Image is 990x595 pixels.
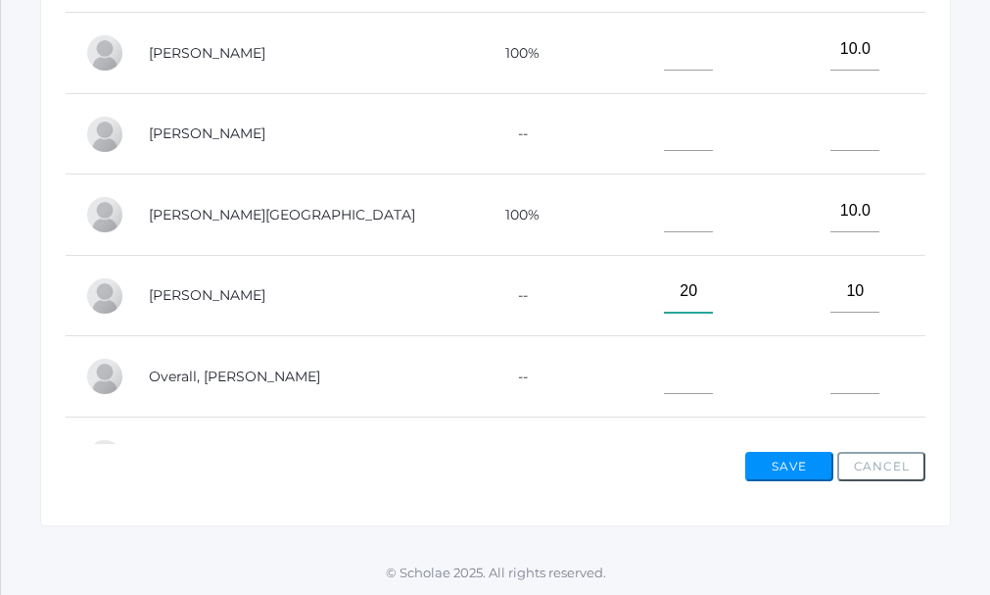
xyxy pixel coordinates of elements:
[85,115,124,154] div: Raelyn Hazen
[85,195,124,234] div: Shelby Hill
[149,286,265,304] a: [PERSON_NAME]
[85,438,124,477] div: Payton Paterson
[85,276,124,316] div: Marissa Myers
[439,174,592,256] td: 100%
[745,452,833,481] button: Save
[439,336,592,418] td: --
[85,33,124,73] div: Rachel Hayton
[439,93,592,174] td: --
[439,13,592,94] td: 100%
[837,452,925,481] button: Cancel
[1,564,990,583] p: © Scholae 2025. All rights reserved.
[439,417,592,498] td: --
[439,255,592,336] td: --
[149,206,415,223] a: [PERSON_NAME][GEOGRAPHIC_DATA]
[149,44,265,62] a: [PERSON_NAME]
[149,368,320,385] a: Overall, [PERSON_NAME]
[85,357,124,396] div: Chris Overall
[149,124,265,142] a: [PERSON_NAME]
